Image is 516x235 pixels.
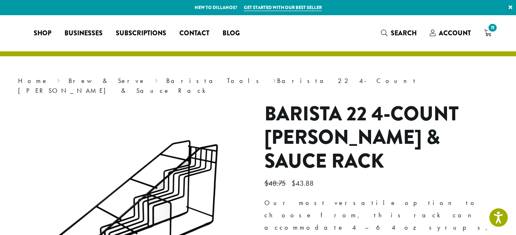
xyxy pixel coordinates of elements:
span: Shop [34,28,51,39]
span: 11 [487,22,498,33]
a: Blog [216,27,246,40]
nav: Breadcrumb [18,76,498,96]
a: Barista Tools [166,76,264,85]
span: Blog [222,28,240,39]
bdi: 43.88 [291,178,316,188]
a: Brew & Serve [69,76,146,85]
span: $ [291,178,296,188]
h1: Barista 22 4-Count [PERSON_NAME] & Sauce Rack [264,102,498,173]
span: Contact [179,28,209,39]
span: Subscriptions [116,28,166,39]
span: › [155,73,158,86]
a: Shop [27,27,58,40]
a: Businesses [58,27,109,40]
a: Home [18,76,48,85]
span: $ [264,178,268,188]
a: Contact [173,27,216,40]
span: Search [391,28,417,38]
bdi: 48.75 [264,178,288,188]
a: Subscriptions [109,27,173,40]
span: Account [439,28,471,38]
span: › [273,73,276,86]
span: Businesses [64,28,103,39]
span: › [57,73,60,86]
a: Search [374,26,423,40]
a: Get started with our best seller [244,4,322,11]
